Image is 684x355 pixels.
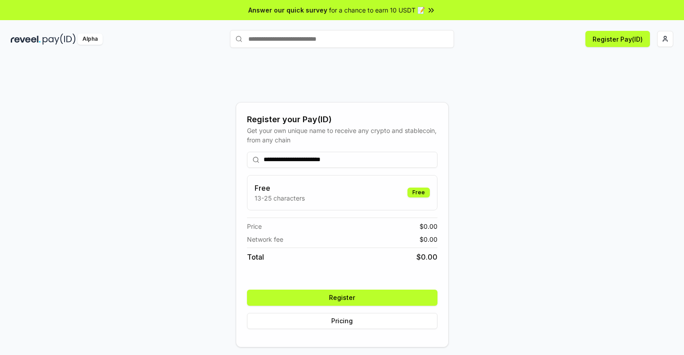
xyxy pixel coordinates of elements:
[585,31,650,47] button: Register Pay(ID)
[247,126,437,145] div: Get your own unique name to receive any crypto and stablecoin, from any chain
[255,183,305,193] h3: Free
[420,235,437,244] span: $ 0.00
[11,34,41,45] img: reveel_dark
[247,252,264,262] span: Total
[247,313,437,329] button: Pricing
[247,235,283,244] span: Network fee
[255,193,305,203] p: 13-25 characters
[247,290,437,306] button: Register
[247,222,262,231] span: Price
[420,222,437,231] span: $ 0.00
[247,113,437,126] div: Register your Pay(ID)
[329,5,425,15] span: for a chance to earn 10 USDT 📝
[78,34,103,45] div: Alpha
[407,188,430,197] div: Free
[43,34,76,45] img: pay_id
[416,252,437,262] span: $ 0.00
[248,5,327,15] span: Answer our quick survey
